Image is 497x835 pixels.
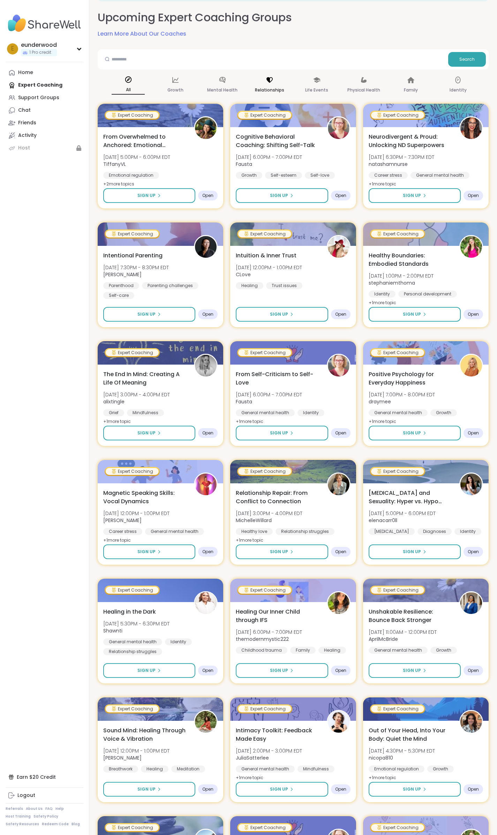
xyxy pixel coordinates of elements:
div: Expert Coaching [371,587,424,594]
div: Personal development [398,291,457,298]
div: Healing [236,282,263,289]
div: Expert Coaching [238,824,291,831]
p: Identity [450,86,467,94]
span: Sign Up [403,786,421,792]
div: Growth [427,766,454,772]
div: Expert Coaching [371,824,424,831]
span: Positive Psychology for Everyday Happiness [369,370,452,387]
b: alixtingle [103,398,125,405]
a: Chat [6,104,83,117]
img: Natasha [195,236,217,258]
div: Expert Coaching [106,587,159,594]
span: Open [202,193,213,198]
img: draymee [460,355,482,376]
span: Open [335,786,346,792]
span: Unshakable Resilience: Bounce Back Stronger [369,608,452,624]
a: Safety Resources [6,822,39,827]
span: Healing in the Dark [103,608,156,616]
div: Chat [18,107,31,114]
b: MichelleWillard [236,517,272,524]
button: Sign Up [103,188,195,203]
img: stephaniemthoma [460,236,482,258]
button: Sign Up [236,663,328,678]
span: Sign Up [403,311,421,317]
div: eunderwood [21,41,57,49]
a: Host [6,142,83,154]
div: Healing [318,647,346,654]
span: From Self-Criticism to Self-Love [236,370,319,387]
button: Sign Up [103,426,195,440]
a: Help [55,806,64,811]
a: Redeem Code [42,822,69,827]
b: [PERSON_NAME] [103,271,142,278]
span: e [11,44,14,53]
a: Support Groups [6,91,83,104]
h2: Upcoming Expert Coaching Groups [98,10,292,25]
b: themodernmystic222 [236,636,289,643]
img: Lisa_LaCroix [195,474,217,495]
p: Relationships [255,86,284,94]
span: [DATE] 6:00PM - 7:00PM EDT [236,154,302,161]
span: Open [335,549,346,555]
div: Activity [18,132,37,139]
span: [DATE] 12:00PM - 1:00PM EDT [236,264,302,271]
span: [DATE] 2:00PM - 3:00PM EDT [236,747,302,754]
div: Childhood trauma [236,647,287,654]
div: Expert Coaching [238,349,291,356]
span: Sign Up [270,667,288,674]
span: Sign Up [403,549,421,555]
div: Mindfulness [298,766,334,772]
span: Sign Up [137,667,156,674]
span: Open [202,430,213,436]
div: General mental health [145,528,204,535]
button: Sign Up [369,307,461,322]
span: Sound Mind: Healing Through Voice & Vibration [103,726,186,743]
span: [DATE] 5:00PM - 6:00PM EDT [369,510,436,517]
span: Open [468,193,479,198]
b: [PERSON_NAME] [103,754,142,761]
span: Open [202,668,213,673]
div: Expert Coaching [371,112,424,119]
div: Emotional regulation [103,172,159,179]
a: FAQ [45,806,53,811]
button: Sign Up [103,544,195,559]
div: General mental health [411,172,469,179]
span: Out of Your Head, Into Your Body: Quiet the Mind [369,726,452,743]
span: Open [468,430,479,436]
span: Open [335,312,346,317]
button: Sign Up [103,663,195,678]
span: Sign Up [270,430,288,436]
span: Sign Up [137,192,156,199]
a: Host Training [6,814,31,819]
div: Expert Coaching [371,468,424,475]
div: General mental health [236,766,295,772]
img: CLove [328,236,349,258]
span: [DATE] 6:00PM - 7:00PM EDT [236,391,302,398]
div: Meditation [171,766,205,772]
span: [DATE] 6:00PM - 7:00PM EDT [236,629,302,636]
img: Fausta [328,355,349,376]
span: Sign Up [270,192,288,199]
div: [MEDICAL_DATA] [369,528,415,535]
span: Intuition & Inner Trust [236,251,296,260]
span: The End In Mind: Creating A Life Of Meaning [103,370,186,387]
div: Healing [141,766,168,772]
p: Physical Health [347,86,380,94]
div: Expert Coaching [238,587,291,594]
span: Magnetic Speaking Skills: Vocal Dynamics [103,489,186,506]
span: Healing Our Inner Child through IFS [236,608,319,624]
button: Sign Up [103,307,195,322]
span: Open [335,668,346,673]
span: Sign Up [137,786,156,792]
div: Trust issues [266,282,302,289]
div: Career stress [369,172,408,179]
b: natashamnurse [369,161,408,168]
b: CLove [236,271,251,278]
div: Expert Coaching [371,230,424,237]
div: Identity [454,528,481,535]
div: General mental health [369,409,428,416]
div: Breathwork [103,766,138,772]
span: [DATE] 7:00PM - 8:00PM EDT [369,391,435,398]
button: Sign Up [236,544,328,559]
span: [DATE] 12:00PM - 1:00PM EDT [103,510,170,517]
